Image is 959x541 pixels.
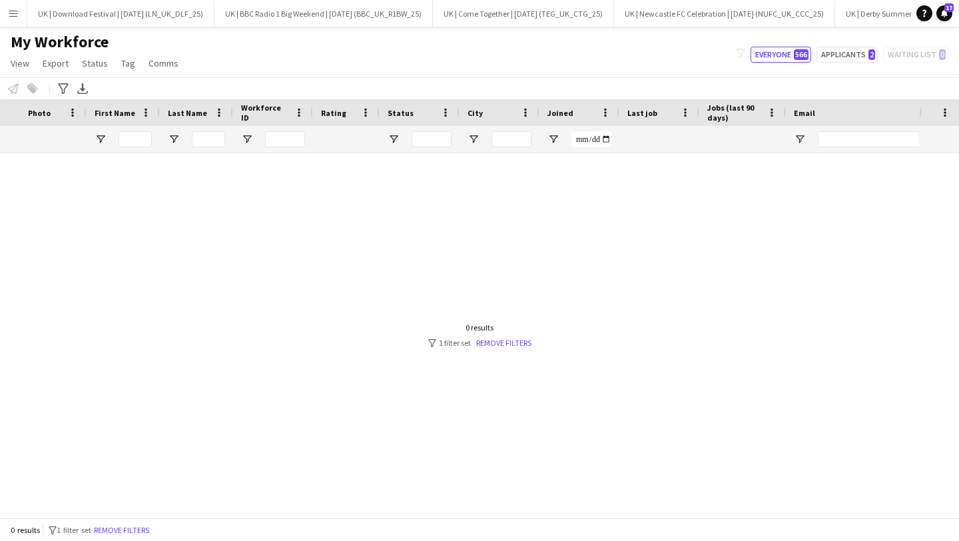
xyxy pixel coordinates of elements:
span: Tag [121,57,135,69]
span: Rating [321,108,346,118]
span: Workforce ID [241,103,289,123]
a: Tag [116,55,141,72]
button: Open Filter Menu [168,133,180,145]
button: Everyone566 [751,47,811,63]
div: 0 results [428,322,531,332]
span: Comms [149,57,178,69]
a: View [5,55,35,72]
span: Email [794,108,815,118]
span: City [468,108,483,118]
input: Joined Filter Input [571,131,611,147]
span: Status [388,108,414,118]
input: First Name Filter Input [119,131,152,147]
a: Export [37,55,74,72]
button: UK | Newcastle FC Celebration | [DATE] (NUFC_UK_CCC_25) [614,1,835,27]
button: Open Filter Menu [468,133,479,145]
button: Remove filters [91,523,152,538]
span: 2 [868,49,875,60]
button: Applicants2 [816,47,878,63]
input: Workforce ID Filter Input [265,131,305,147]
span: Status [82,57,108,69]
button: UK | Come Together | [DATE] (TEG_UK_CTG_25) [433,1,614,27]
span: 1 filter set [57,525,91,535]
button: Open Filter Menu [95,133,107,145]
input: City Filter Input [491,131,531,147]
button: Open Filter Menu [547,133,559,145]
span: Joined [547,108,573,118]
a: Comms [143,55,184,72]
a: Remove filters [476,338,531,348]
span: View [11,57,29,69]
button: Open Filter Menu [241,133,253,145]
span: 566 [794,49,808,60]
button: UK | BBC Radio 1 Big Weekend | [DATE] (BBC_UK_R1BW_25) [214,1,433,27]
span: Export [43,57,69,69]
button: UK | Download Festival | [DATE] (LN_UK_DLF_25) [27,1,214,27]
span: Last Name [168,108,207,118]
input: Status Filter Input [412,131,452,147]
a: Status [77,55,113,72]
span: Jobs (last 90 days) [707,103,762,123]
button: Open Filter Menu [388,133,400,145]
span: 17 [944,3,954,12]
span: Last job [627,108,657,118]
input: Last Name Filter Input [192,131,225,147]
app-action-btn: Export XLSX [75,81,91,97]
a: 17 [936,5,952,21]
span: My Workforce [11,32,109,52]
div: 1 filter set [428,338,531,348]
span: Photo [28,108,51,118]
button: Open Filter Menu [794,133,806,145]
span: First Name [95,108,135,118]
app-action-btn: Advanced filters [55,81,71,97]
